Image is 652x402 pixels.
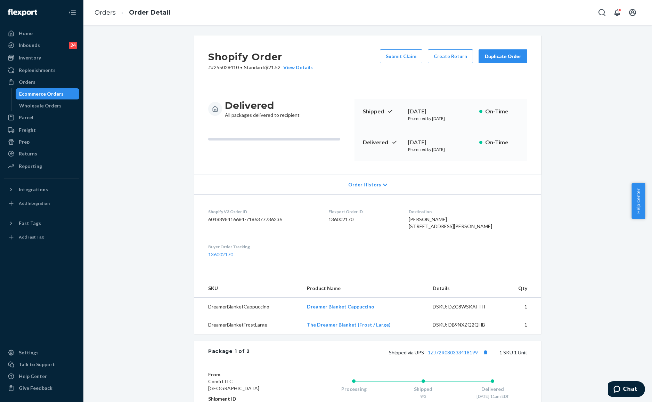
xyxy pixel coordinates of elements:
a: Help Center [4,371,79,382]
div: Reporting [19,163,42,170]
div: Orders [19,79,35,86]
a: Inventory [4,52,79,63]
span: Order History [348,181,381,188]
button: Submit Claim [380,49,422,63]
th: Details [427,279,504,298]
h3: Delivered [225,99,300,112]
dt: Flexport Order ID [328,209,398,215]
div: Home [19,30,33,37]
dt: Buyer Order Tracking [208,244,317,250]
a: Ecommerce Orders [16,88,80,99]
div: Ecommerce Orders [19,90,64,97]
button: Fast Tags [4,218,79,229]
div: Package 1 of 2 [208,348,250,357]
span: Comfrt LLC [GEOGRAPHIC_DATA] [208,378,259,391]
iframe: Opens a widget where you can chat to one of our agents [608,381,645,399]
div: 1 SKU 1 Unit [250,348,527,357]
button: View Details [280,64,313,71]
div: [DATE] [408,138,474,146]
a: Add Integration [4,198,79,209]
p: Delivered [363,138,402,146]
div: Integrations [19,186,48,193]
a: Dreamer Blanket Cappuccino [307,304,374,309]
p: Shipped [363,107,402,115]
dt: From [208,371,291,378]
div: Processing [319,386,389,393]
td: DreamerBlanketFrostLarge [194,316,301,334]
p: Promised by [DATE] [408,146,474,152]
div: DSKU: DB9NXZQ2QHB [433,321,498,328]
div: Add Integration [19,200,50,206]
button: Close Navigation [65,6,79,19]
div: Freight [19,127,36,134]
div: Talk to Support [19,361,55,368]
a: Orders [4,77,79,88]
button: Create Return [428,49,473,63]
span: • [240,64,243,70]
a: 1ZJ72R080333418199 [428,349,478,355]
dd: 6048898416684-7186377736236 [208,216,317,223]
p: Promised by [DATE] [408,115,474,121]
button: Open notifications [610,6,624,19]
div: 24 [69,42,77,49]
td: DreamerBlanketCappuccino [194,298,301,316]
div: Wholesale Orders [19,102,62,109]
div: Add Fast Tag [19,234,44,240]
a: Inbounds24 [4,40,79,51]
div: Give Feedback [19,385,52,392]
div: Shipped [389,386,458,393]
button: Give Feedback [4,383,79,394]
div: Replenishments [19,67,56,74]
div: Inventory [19,54,41,61]
dt: Destination [409,209,527,215]
button: Help Center [631,183,645,219]
td: 1 [503,316,541,334]
a: Order Detail [129,9,170,16]
div: DSKU: DZC8WSKAFTH [433,303,498,310]
a: Wholesale Orders [16,100,80,111]
a: Settings [4,347,79,358]
span: [PERSON_NAME] [STREET_ADDRESS][PERSON_NAME] [409,216,492,229]
a: Freight [4,124,79,136]
img: Flexport logo [8,9,37,16]
dt: Shopify V3 Order ID [208,209,317,215]
div: Parcel [19,114,33,121]
a: The Dreamer Blanket (Frost / Large) [307,322,391,328]
div: [DATE] [408,107,474,115]
a: Replenishments [4,65,79,76]
a: 136002170 [208,251,233,257]
div: [DATE] 11am EDT [458,393,527,399]
th: Product Name [301,279,427,298]
div: Returns [19,150,37,157]
th: SKU [194,279,301,298]
p: On-Time [485,138,519,146]
p: # #255028410 / $21.52 [208,64,313,71]
div: 9/3 [389,393,458,399]
td: 1 [503,298,541,316]
button: Open account menu [626,6,639,19]
a: Orders [95,9,116,16]
div: Help Center [19,373,47,380]
a: Prep [4,136,79,147]
th: Qty [503,279,541,298]
div: Inbounds [19,42,40,49]
h2: Shopify Order [208,49,313,64]
a: Parcel [4,112,79,123]
a: Home [4,28,79,39]
div: All packages delivered to recipient [225,99,300,119]
a: Returns [4,148,79,159]
ol: breadcrumbs [89,2,176,23]
button: Copy tracking number [481,348,490,357]
div: Fast Tags [19,220,41,227]
div: Settings [19,349,39,356]
div: Delivered [458,386,527,393]
dd: 136002170 [328,216,398,223]
button: Duplicate Order [479,49,527,63]
p: On-Time [485,107,519,115]
span: Shipped via UPS [389,349,490,355]
a: Add Fast Tag [4,232,79,243]
span: Standard [244,64,264,70]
